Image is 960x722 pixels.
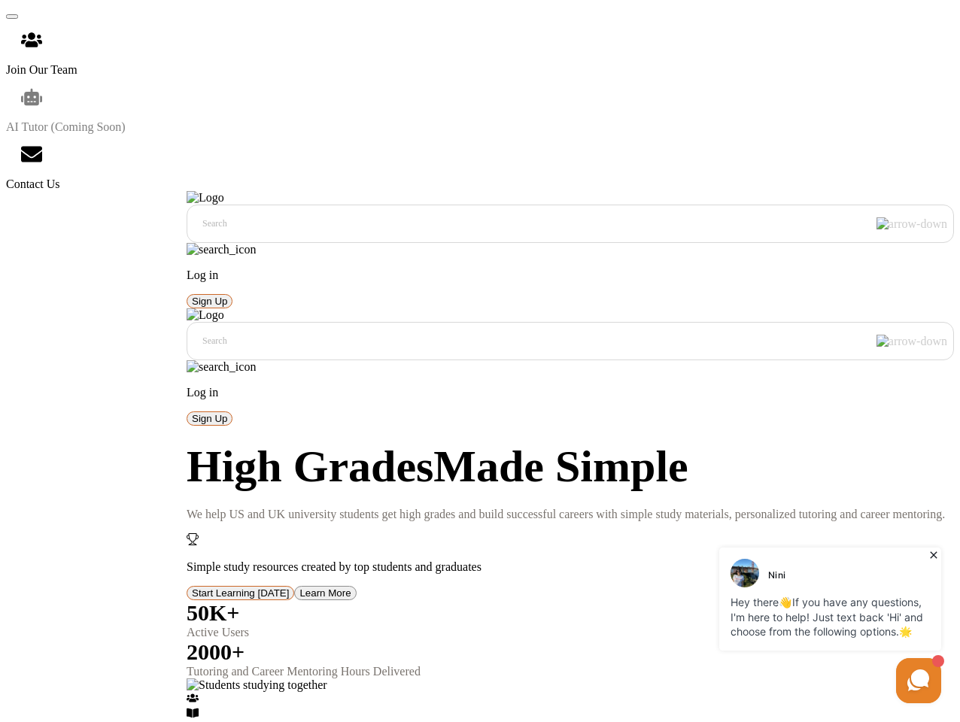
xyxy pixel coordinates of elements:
[187,411,232,426] button: Sign Up
[187,586,294,600] button: Start Learning Today
[187,308,224,322] img: Logo
[187,441,433,491] span: High Grades
[599,544,945,707] iframe: HelpCrunch
[294,586,356,600] button: Learn More
[187,191,224,205] img: Logo
[6,134,954,191] div: Contact Us
[187,639,954,665] div: 2000+
[187,243,256,256] img: search_icon
[6,77,954,134] div: AI Tutor (Coming Soon)
[876,217,947,231] img: arrow-down
[187,386,954,399] p: Log in
[6,63,954,77] div: Join Our Team
[187,678,327,692] img: Students studying together
[433,441,688,491] span: Made Simple
[187,360,256,374] img: search_icon
[876,335,947,348] img: arrow-down
[187,626,954,639] div: Active Users
[187,294,232,308] button: Sign Up
[6,20,954,77] div: Join Our Team
[187,508,954,521] p: We help US and UK university students get high grades and build successful careers with simple st...
[187,268,954,282] p: Log in
[187,560,954,574] p: Simple study resources created by top students and graduates
[6,120,954,134] div: AI Tutor (Coming Soon)
[187,665,954,678] div: Tutoring and Career Mentoring Hours Delivered
[187,600,954,626] div: 50K+
[6,177,954,191] div: Contact Us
